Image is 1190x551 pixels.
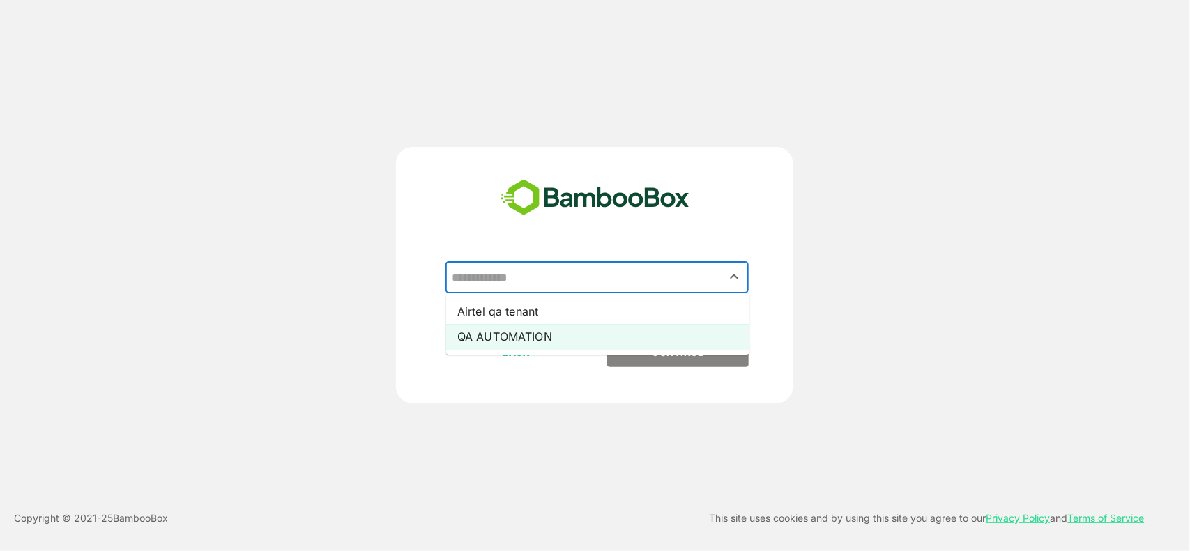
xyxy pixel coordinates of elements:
[14,510,168,527] p: Copyright © 2021- 25 BambooBox
[710,510,1145,527] p: This site uses cookies and by using this site you agree to our and
[1068,512,1145,524] a: Terms of Service
[725,267,744,286] button: Close
[446,324,749,349] li: QA AUTOMATION
[446,299,749,324] li: Airtel qa tenant
[986,512,1051,524] a: Privacy Policy
[493,175,697,221] img: bamboobox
